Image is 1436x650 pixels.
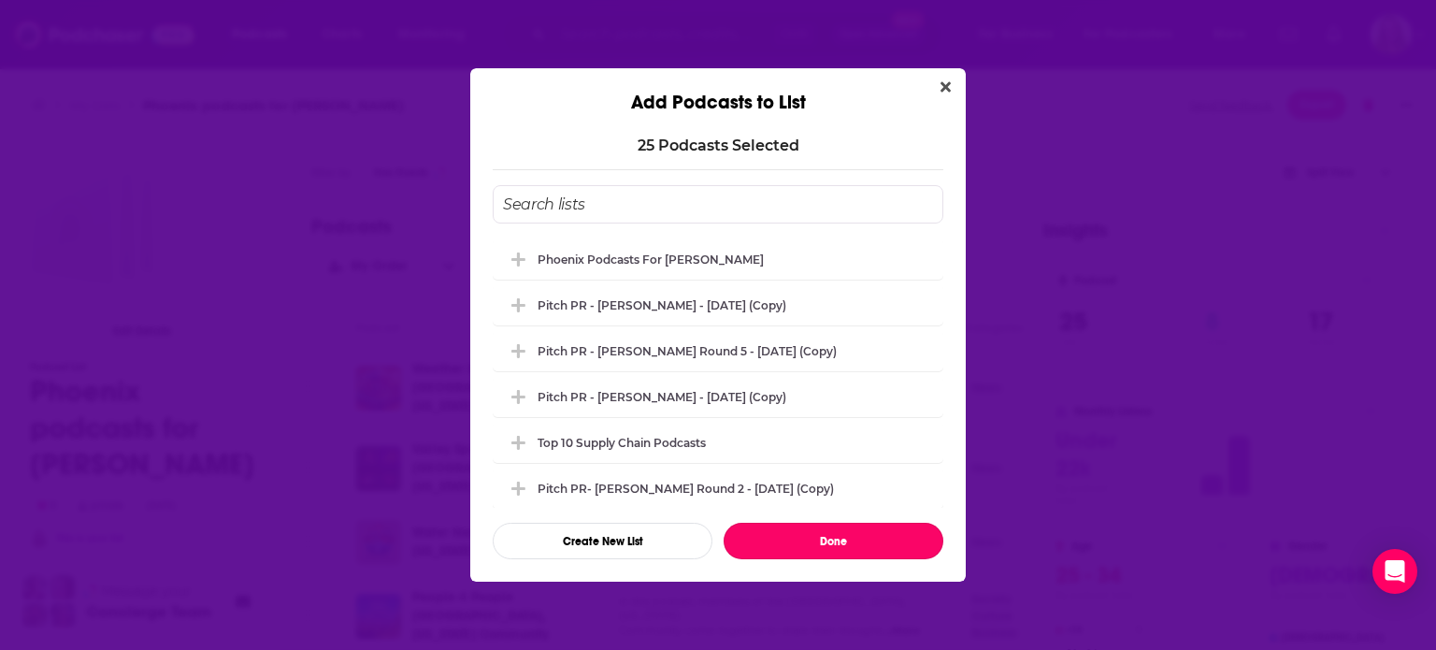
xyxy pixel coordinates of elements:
div: Pitch PR- [PERSON_NAME] Round 2 - [DATE] (Copy) [538,482,834,496]
div: Pitch PR - [PERSON_NAME] - [DATE] (Copy) [538,298,786,312]
div: Phoenix podcasts for Tami Thryv [493,238,943,280]
div: Pitch PR - Michael Gifford Round 5 - Aug 27, 2025 (Copy) [493,330,943,371]
button: Done [724,523,943,559]
div: Add Podcasts to List [470,68,966,114]
button: Close [933,76,958,99]
div: Pitch PR - Tami Cannizzaro - September 2, 2025 (Copy) [493,284,943,325]
button: Create New List [493,523,712,559]
input: Search lists [493,185,943,224]
div: Top 10 Supply Chain Podcasts [493,422,943,463]
div: Add Podcast To List [493,185,943,559]
div: Phoenix podcasts for [PERSON_NAME] [538,253,764,267]
div: Pitch PR - Dr. Karim J. Torres - Sanchez - Aug 26, 2025 (Copy) [493,376,943,417]
div: Top 10 Supply Chain Podcasts [538,436,706,450]
div: Open Intercom Messenger [1372,549,1417,594]
div: Pitch PR - [PERSON_NAME] Round 5 - [DATE] (Copy) [538,344,837,358]
p: 25 Podcast s Selected [638,137,799,154]
div: Pitch PR - [PERSON_NAME] - [DATE] (Copy) [538,390,786,404]
div: Pitch PR- Grant Freeman Round 2 - Aug 20, 2025 (Copy) [493,468,943,509]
